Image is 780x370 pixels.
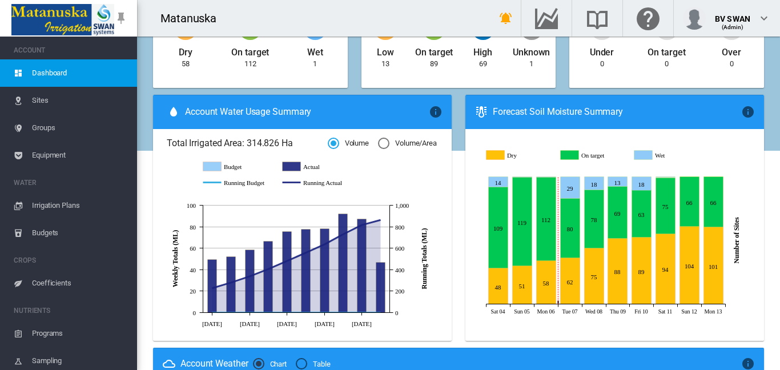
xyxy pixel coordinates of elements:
g: Dry Oct 10, 2025 89 [632,238,651,304]
md-icon: icon-bell-ring [499,11,513,25]
g: On target Oct 10, 2025 63 [632,190,651,238]
circle: Running Actual Aug 11 279.92 [228,280,233,284]
md-icon: icon-chevron-down [757,11,771,25]
div: 0 [600,59,604,69]
g: Dry Oct 13, 2025 101 [703,227,723,304]
g: On target Oct 09, 2025 69 [608,187,627,239]
span: Programs [32,320,128,347]
md-icon: icon-water [167,105,180,119]
tspan: 200 [395,288,405,295]
circle: Running Budget Oct 6 0 [378,310,383,315]
g: Dry Oct 11, 2025 94 [656,234,675,304]
tspan: Sun 05 [514,308,530,315]
g: Wet Oct 09, 2025 13 [608,177,627,187]
div: Under [590,42,614,59]
div: Low [377,42,394,59]
div: Wet [307,42,323,59]
g: Actual Sep 1 75.73 [283,231,292,312]
div: 89 [430,59,438,69]
tspan: Sat 04 [490,308,505,315]
md-radio-button: Volume [328,138,369,149]
circle: Running Actual Sep 22 728.67 [340,232,345,236]
g: Wet Oct 11, 2025 1 [656,177,675,178]
g: Dry Oct 08, 2025 75 [584,248,604,304]
span: NUTRIENTS [14,301,128,320]
span: Groups [32,114,128,142]
g: Actual Oct 6 46.74 [376,262,385,312]
g: On target Oct 11, 2025 75 [656,178,675,234]
circle: Running Budget Sep 15 0 [322,310,327,315]
tspan: Mon 06 [537,308,554,315]
span: Dashboard [32,59,128,87]
tspan: [DATE] [315,320,335,327]
g: On target Oct 05, 2025 119 [512,178,532,266]
circle: Running Actual Sep 1 480.55 [284,259,289,263]
md-icon: icon-thermometer-lines [475,105,488,119]
tspan: Fri 10 [634,308,648,315]
tspan: [DATE] [202,320,222,327]
g: On target Oct 06, 2025 112 [536,178,556,261]
div: Dry [179,42,192,59]
g: On target [561,150,626,160]
md-icon: Go to the Data Hub [533,11,560,25]
g: Actual Aug 4 49.48 [208,259,217,312]
button: icon-bell-ring [494,7,517,30]
g: Running Actual [283,178,351,188]
g: Dry Oct 12, 2025 104 [680,227,699,304]
tspan: Tue 07 [562,308,577,315]
tspan: 600 [395,245,405,252]
g: Actual [283,162,351,172]
span: Account Water Usage Summary [185,106,429,118]
circle: Running Actual Aug 25 404.82 [266,267,270,271]
md-icon: Click here for help [634,11,662,25]
span: Equipment [32,142,128,169]
circle: Running Actual Sep 15 636.52 [322,242,327,246]
span: WATER [14,174,128,192]
g: Wet [634,150,699,160]
span: Total Irrigated Area: 314.826 Ha [167,137,328,150]
div: Account Weather [180,357,248,370]
tspan: Wed 08 [585,308,602,315]
g: Budget [203,162,271,172]
g: Actual Aug 25 66.54 [264,241,273,312]
tspan: Number of Sites [733,217,741,263]
g: Wet Oct 07, 2025 29 [560,177,580,199]
g: Dry Oct 09, 2025 88 [608,239,627,304]
md-icon: icon-information [741,105,755,119]
tspan: Thu 09 [609,308,625,315]
circle: Running Budget Aug 18 0 [247,310,252,315]
circle: Running Budget Aug 25 0 [266,310,270,315]
div: 13 [381,59,389,69]
g: Wet Oct 10, 2025 18 [632,177,651,191]
tspan: [DATE] [352,320,372,327]
tspan: 800 [395,224,405,231]
img: profile.jpg [683,7,706,30]
div: 1 [529,59,533,69]
div: 112 [244,59,256,69]
tspan: Sat 11 [658,308,672,315]
g: Actual Sep 8 77.67 [301,229,311,312]
g: Actual Aug 18 58.36 [246,250,255,312]
span: ACCOUNT [14,41,128,59]
circle: Running Actual Sep 29 815.98 [359,223,364,227]
circle: Running Budget Sep 1 0 [284,310,289,315]
circle: Running Budget Sep 22 0 [340,310,345,315]
g: Wet Oct 05, 2025 1 [512,177,532,178]
div: On target [415,42,453,59]
div: Matanuska [160,10,227,26]
g: On target Oct 08, 2025 78 [584,190,604,248]
circle: Running Budget Sep 8 0 [303,310,308,315]
tspan: Sun 12 [681,308,697,315]
md-icon: icon-pin [114,11,128,25]
md-radio-button: Chart [253,359,287,369]
span: Budgets [32,219,128,247]
img: Matanuska_LOGO.png [11,4,114,35]
tspan: 60 [190,245,196,252]
div: Over [722,42,741,59]
tspan: 0 [193,309,196,316]
g: Dry Oct 06, 2025 58 [536,261,556,304]
tspan: 0 [395,309,399,316]
g: Actual Aug 11 52.24 [227,256,236,312]
tspan: 400 [395,267,405,274]
div: On target [648,42,685,59]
